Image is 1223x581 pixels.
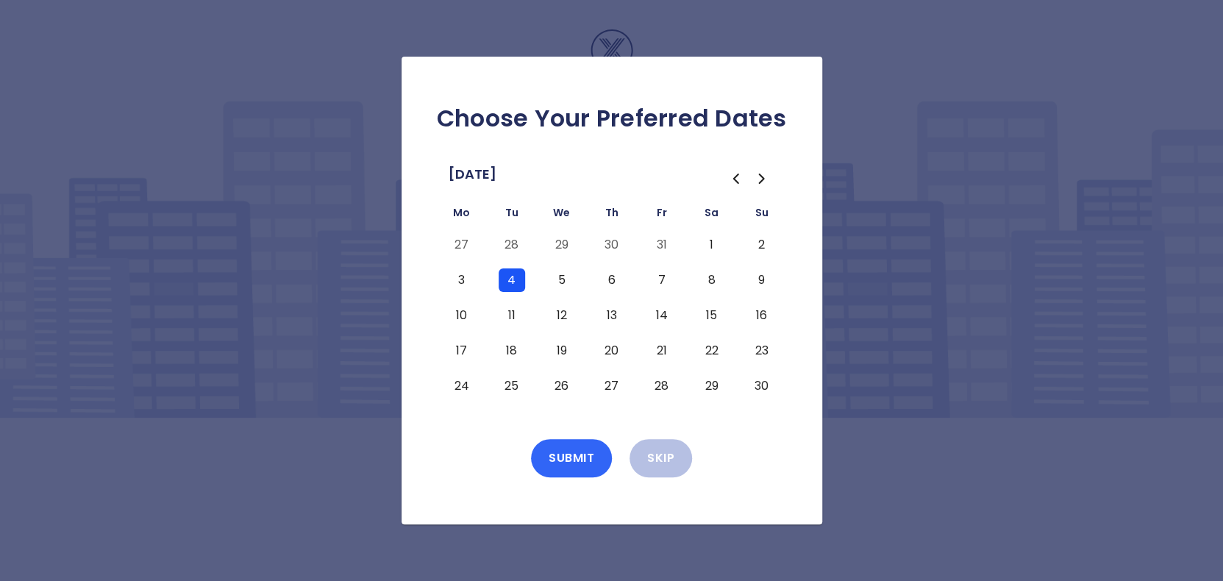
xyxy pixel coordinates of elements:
button: Saturday, November 8th, 2025 [699,268,725,292]
button: Wednesday, November 19th, 2025 [549,339,575,363]
th: Sunday [737,204,787,227]
button: Thursday, November 27th, 2025 [599,374,625,398]
button: Sunday, November 30th, 2025 [749,374,775,398]
button: Sunday, November 16th, 2025 [749,304,775,327]
button: Wednesday, November 12th, 2025 [549,304,575,327]
button: Friday, November 21st, 2025 [649,339,675,363]
th: Friday [637,204,687,227]
button: Saturday, November 29th, 2025 [699,374,725,398]
button: Skip [630,439,692,477]
button: Submit [531,439,612,477]
span: [DATE] [449,163,496,186]
button: Thursday, October 30th, 2025 [599,233,625,257]
button: Thursday, November 6th, 2025 [599,268,625,292]
button: Sunday, November 23rd, 2025 [749,339,775,363]
button: Sunday, November 9th, 2025 [749,268,775,292]
th: Saturday [687,204,737,227]
button: Monday, October 27th, 2025 [449,233,475,257]
button: Thursday, November 20th, 2025 [599,339,625,363]
button: Monday, November 24th, 2025 [449,374,475,398]
button: Monday, November 17th, 2025 [449,339,475,363]
table: November 2025 [437,204,787,404]
th: Thursday [587,204,637,227]
button: Friday, November 7th, 2025 [649,268,675,292]
button: Friday, October 31st, 2025 [649,233,675,257]
button: Tuesday, November 4th, 2025, selected [499,268,525,292]
button: Thursday, November 13th, 2025 [599,304,625,327]
button: Wednesday, October 29th, 2025 [549,233,575,257]
button: Friday, November 28th, 2025 [649,374,675,398]
button: Tuesday, November 25th, 2025 [499,374,525,398]
img: Logo [538,29,685,102]
button: Go to the Next Month [749,165,775,192]
button: Sunday, November 2nd, 2025 [749,233,775,257]
th: Wednesday [537,204,587,227]
button: Tuesday, October 28th, 2025 [499,233,525,257]
th: Tuesday [487,204,537,227]
button: Saturday, November 1st, 2025 [699,233,725,257]
button: Saturday, November 22nd, 2025 [699,339,725,363]
button: Go to the Previous Month [722,165,749,192]
button: Friday, November 14th, 2025 [649,304,675,327]
h2: Choose Your Preferred Dates [425,104,799,133]
button: Saturday, November 15th, 2025 [699,304,725,327]
button: Wednesday, November 26th, 2025 [549,374,575,398]
button: Monday, November 3rd, 2025 [449,268,475,292]
th: Monday [437,204,487,227]
button: Tuesday, November 11th, 2025 [499,304,525,327]
button: Wednesday, November 5th, 2025 [549,268,575,292]
button: Tuesday, November 18th, 2025 [499,339,525,363]
button: Monday, November 10th, 2025 [449,304,475,327]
